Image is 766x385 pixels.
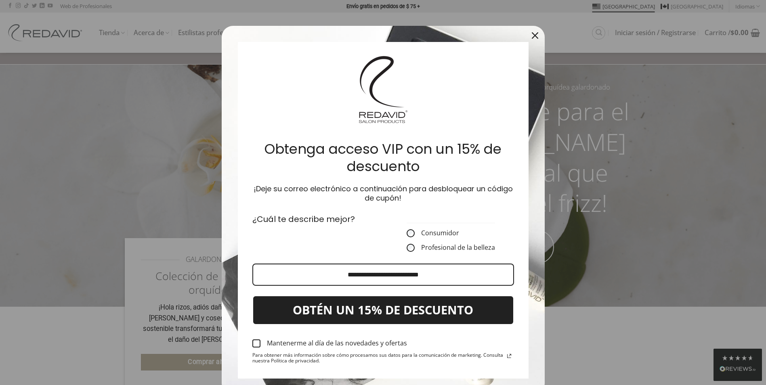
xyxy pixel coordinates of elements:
svg: icono de enlace [504,351,514,361]
input: Profesional de la belleza [407,244,415,252]
button: OBTÉN UN 15% DE DESCUENTO [252,295,514,325]
fieldset: Tipo de cliente [407,213,495,252]
font: Consumidor [421,229,459,237]
button: Cerrar [525,26,545,45]
p: ¿Cuál te describe mejor? [252,213,378,225]
input: Consumidor [407,229,415,237]
font: Profesional de la belleza [421,244,495,251]
a: Lea nuestra Política de privacidad [504,351,514,361]
svg: Cerrar icono [532,32,538,39]
h2: Obtenga acceso VIP con un 15% de descuento [251,140,516,175]
h3: ¡Deje su correo electrónico a continuación para desbloquear un código de cupón! [251,184,516,203]
span: Para obtener más información sobre cómo procesamos sus datos para la comunicación de marketing. C... [252,352,504,364]
div: Mantenerme al día de las novedades y ofertas [267,339,407,347]
input: Campo de correo electrónico [252,264,514,286]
